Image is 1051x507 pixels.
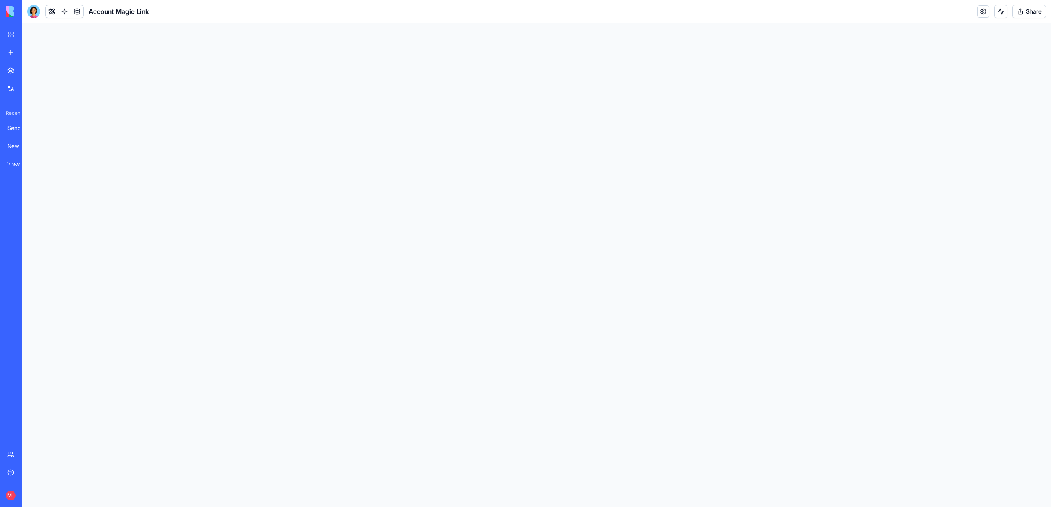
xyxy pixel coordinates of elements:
[7,124,30,132] div: Send Email
[1012,5,1046,18] button: Share
[2,156,35,172] a: מדריך שמירה באשבל
[2,120,35,136] a: Send Email
[89,7,149,16] h1: Account Magic Link
[7,160,30,168] div: מדריך שמירה באשבל
[2,138,35,154] a: New App
[2,110,20,116] span: Recent
[7,142,30,150] div: New App
[6,491,16,500] span: ML
[6,6,57,17] img: logo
